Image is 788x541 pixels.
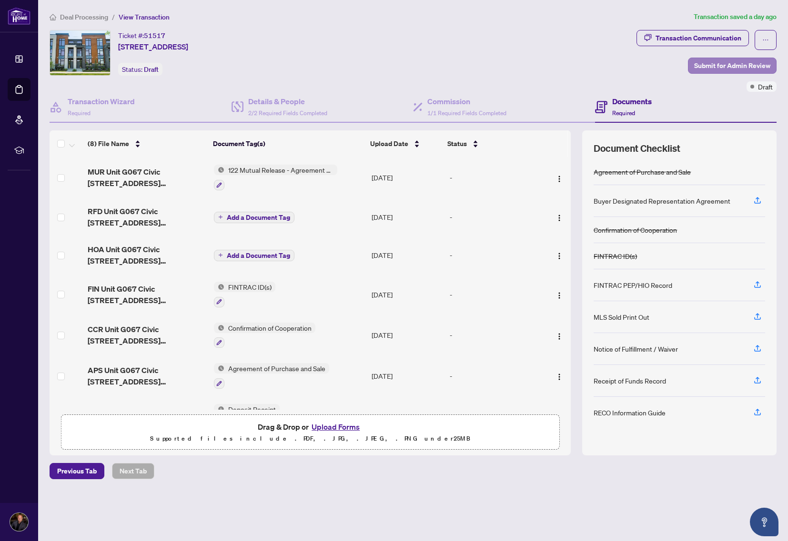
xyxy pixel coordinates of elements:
img: Status Icon [214,363,224,374]
button: Upload Forms [309,421,363,433]
img: IMG-40740085_1.jpg [50,30,110,75]
div: FINTRAC PEP/HIO Record [594,280,672,290]
div: Agreement of Purchase and Sale [594,167,691,177]
span: HOA Unit G067 Civic [STREET_ADDRESS][PERSON_NAME]pdf [88,244,206,266]
li: / [112,11,115,22]
article: Transaction saved a day ago [694,11,777,22]
span: Drag & Drop orUpload FormsSupported files include .PDF, .JPG, .JPEG, .PNG under25MB [61,415,559,450]
div: - [450,250,540,260]
button: Logo [552,170,567,185]
button: Logo [552,287,567,302]
div: Status: [118,63,162,76]
button: Add a Document Tag [214,211,294,223]
span: home [50,14,56,20]
div: Buyer Designated Representation Agreement [594,196,730,206]
p: Supported files include .PDF, .JPG, .JPEG, .PNG under 25 MB [67,433,553,444]
th: Upload Date [366,130,444,157]
button: Add a Document Tag [214,212,294,223]
img: Logo [556,214,563,222]
span: plus [218,215,223,219]
span: 2/2 Required Fields Completed [248,109,327,117]
th: Document Tag(s) [209,130,366,157]
h4: Transaction Wizard [68,96,135,107]
button: Add a Document Tag [214,249,294,261]
button: Previous Tab [50,463,104,479]
span: MUR Unit G067 Civic [STREET_ADDRESS][PERSON_NAME]pdf [88,166,206,189]
span: Required [612,109,635,117]
img: Logo [556,333,563,340]
div: Transaction Communication [656,30,741,46]
div: - [450,289,540,300]
span: FINTRAC ID(s) [224,282,275,292]
span: Agreement of Purchase and Sale [224,363,329,374]
button: Status Icon122 Mutual Release - Agreement of Purchase and Sale [214,165,337,190]
td: [DATE] [368,236,446,274]
h4: Details & People [248,96,327,107]
button: Transaction Communication [636,30,749,46]
button: Next Tab [112,463,154,479]
button: Add a Document Tag [214,250,294,261]
th: (8) File Name [84,130,210,157]
span: View Transaction [119,13,170,21]
button: Logo [552,327,567,343]
span: Confirmation of Cooperation [224,323,315,333]
div: - [450,212,540,222]
button: Status IconFINTRAC ID(s) [214,282,275,307]
span: 122 Mutual Release - Agreement of Purchase and Sale [224,165,337,175]
span: Draft [144,65,159,74]
span: RFD Unit G067 Civic [STREET_ADDRESS][PERSON_NAME]pdf [88,206,206,228]
img: Logo [556,175,563,183]
img: Logo [556,252,563,260]
span: Deposit Receipt [224,404,280,414]
td: [DATE] [368,274,446,315]
button: Status IconAgreement of Purchase and Sale [214,363,329,389]
div: RECO Information Guide [594,407,666,418]
img: Status Icon [214,323,224,333]
img: Status Icon [214,282,224,292]
span: Upload Date [370,138,408,149]
h4: Commission [427,96,506,107]
div: - [450,330,540,340]
button: Status IconDeposit Receipt [214,404,280,430]
span: Submit for Admin Review [694,58,770,73]
div: Confirmation of Cooperation [594,225,677,235]
span: Required [68,109,91,117]
div: FINTRAC ID(s) [594,251,637,261]
span: [STREET_ADDRESS] [118,41,188,52]
img: Profile Icon [10,513,28,531]
span: Draft [758,81,773,92]
img: Logo [556,373,563,381]
span: Status [447,138,467,149]
div: Ticket #: [118,30,165,41]
td: [DATE] [368,355,446,396]
button: Logo [552,209,567,225]
div: - [450,371,540,381]
div: Notice of Fulfillment / Waiver [594,344,678,354]
span: CCR Unit G067 Civic [STREET_ADDRESS][PERSON_NAME]pdf [88,324,206,346]
span: plus [218,253,223,257]
span: 51517 [144,31,165,40]
div: MLS Sold Print Out [594,312,649,322]
button: Logo [552,368,567,384]
span: Document Checklist [594,142,680,155]
th: Status [444,130,541,157]
div: Receipt of Funds Record [594,375,666,386]
img: Status Icon [214,165,224,175]
td: [DATE] [368,396,446,437]
div: - [450,172,540,183]
button: Submit for Admin Review [688,58,777,74]
span: FIN Unit G067 Civic [STREET_ADDRESS][PERSON_NAME]pdf [88,283,206,306]
span: Add a Document Tag [227,252,290,259]
img: Status Icon [214,404,224,414]
td: [DATE] [368,157,446,198]
span: APS Unit G067 Civic [STREET_ADDRESS][PERSON_NAME]pdf [88,364,206,387]
td: [DATE] [368,198,446,236]
td: [DATE] [368,315,446,356]
span: Drag & Drop or [258,421,363,433]
span: Add a Document Tag [227,214,290,221]
span: ellipsis [762,37,769,43]
button: Logo [552,247,567,263]
img: logo [8,7,30,25]
span: Previous Tab [57,463,97,479]
img: Logo [556,292,563,299]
